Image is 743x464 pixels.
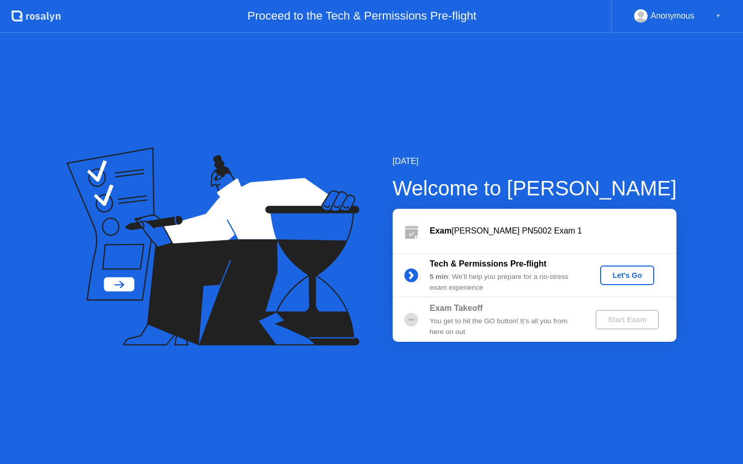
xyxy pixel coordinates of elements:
button: Start Exam [595,310,659,329]
div: ▼ [716,9,721,23]
div: [PERSON_NAME] PN5002 Exam 1 [430,225,676,237]
button: Let's Go [600,266,654,285]
div: [DATE] [393,155,677,168]
b: 5 min [430,273,448,280]
b: Tech & Permissions Pre-flight [430,259,546,268]
b: Exam [430,226,452,235]
div: : We’ll help you prepare for a no-stress exam experience [430,272,578,293]
div: Start Exam [600,316,655,324]
div: Let's Go [604,271,650,279]
div: Welcome to [PERSON_NAME] [393,173,677,204]
b: Exam Takeoff [430,304,483,312]
div: Anonymous [651,9,694,23]
div: You get to hit the GO button! It’s all you from here on out [430,316,578,337]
